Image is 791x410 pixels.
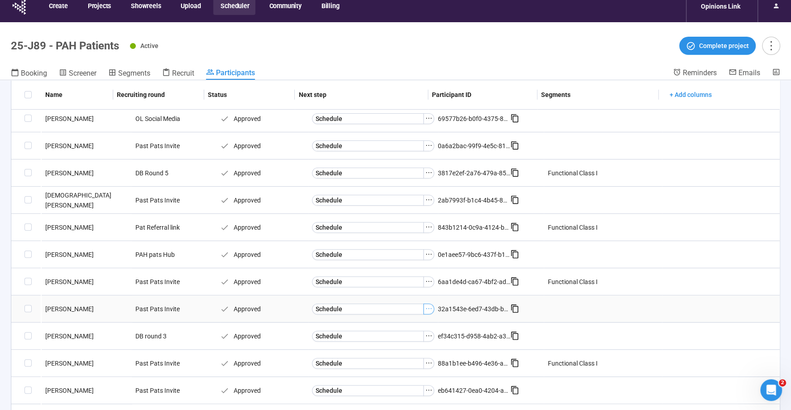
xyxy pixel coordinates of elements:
span: ellipsis [425,223,432,231]
span: Schedule [316,195,342,205]
div: Past Pats Invite [131,137,199,154]
div: Past Pats Invite [131,192,199,209]
button: ellipsis [423,195,434,206]
div: 843b1214-0c9a-4124-bc57-ad77180d0d6f [438,222,510,232]
div: Approved [220,386,308,396]
button: ellipsis [423,249,434,260]
h1: 25-J89 - PAH Patients [11,39,119,52]
div: [PERSON_NAME] [42,141,132,151]
span: ellipsis [425,359,432,367]
div: Approved [220,304,308,314]
div: [DEMOGRAPHIC_DATA][PERSON_NAME] [42,190,132,210]
a: Recruit [162,68,194,80]
span: + Add columns [670,90,712,100]
div: 88a1b1ee-b496-4e36-a130-231cf8feda9b [438,358,510,368]
button: ellipsis [423,276,434,287]
div: [PERSON_NAME] [42,331,132,341]
button: more [762,37,780,55]
button: Schedule [312,168,424,178]
button: Complete project [679,37,756,55]
div: Past Pats Invite [131,355,199,372]
div: Approved [220,331,308,341]
div: Past Pats Invite [131,273,199,290]
div: DB round 3 [131,328,199,345]
span: ellipsis [425,386,432,394]
div: 6aa1de4d-ca67-4bf2-ad6a-01ad9348cb8c [438,277,510,287]
button: Schedule [312,249,424,260]
div: PAH pats Hub [131,246,199,263]
span: Schedule [316,141,342,151]
div: 0a6a2bac-99f9-4e5c-81a2-48acc8c641f7 [438,141,510,151]
th: Recruiting round [113,80,204,110]
button: Schedule [312,113,424,124]
span: Schedule [316,358,342,368]
button: ellipsis [423,113,434,124]
th: Next step [295,80,428,110]
a: Booking [11,68,47,80]
div: [PERSON_NAME] [42,168,132,178]
button: ellipsis [423,385,434,396]
div: Approved [220,168,308,178]
div: [PERSON_NAME] [42,277,132,287]
span: Complete project [699,41,749,51]
div: 32a1543e-6ed7-43db-b540-c37dd1d5f299 [438,304,510,314]
button: Schedule [312,358,424,369]
button: Schedule [312,304,424,314]
div: [PERSON_NAME] [42,358,132,368]
span: ellipsis [425,278,432,285]
span: Schedule [316,304,342,314]
th: Status [204,80,295,110]
div: [PERSON_NAME] [42,222,132,232]
a: Emails [729,68,760,79]
div: Functional Class I [547,358,597,368]
span: Segments [118,69,150,77]
button: ellipsis [423,222,434,233]
span: ellipsis [425,169,432,176]
span: Schedule [316,168,342,178]
div: Approved [220,277,308,287]
span: ellipsis [425,142,432,149]
button: Schedule [312,331,424,342]
button: + Add columns [662,87,719,102]
button: ellipsis [423,140,434,151]
span: Schedule [316,331,342,341]
a: Segments [108,68,150,80]
div: Approved [220,250,308,260]
div: [PERSON_NAME] [42,114,132,124]
div: [PERSON_NAME] [42,250,132,260]
div: ef34c315-d958-4ab2-a368-7b940178ac32 [438,331,510,341]
span: Reminders [683,68,717,77]
div: Approved [220,195,308,205]
div: [PERSON_NAME] [42,386,132,396]
button: ellipsis [423,331,434,342]
div: Approved [220,141,308,151]
div: Approved [220,114,308,124]
a: Participants [206,68,255,80]
div: Pat Referral link [131,219,199,236]
span: ellipsis [425,332,432,339]
th: Name [42,80,113,110]
span: Active [140,42,158,49]
th: Segments [537,80,659,110]
span: Screener [69,69,96,77]
span: Recruit [172,69,194,77]
div: 3817e2ef-2a76-479a-859d-b3d766d12765 [438,168,510,178]
div: Approved [220,358,308,368]
div: 69577b26-b0f0-4375-8be9-367535d7abe4 [438,114,510,124]
span: Schedule [316,114,342,124]
div: Past Pats Invite [131,300,199,318]
span: ellipsis [425,305,432,312]
span: Schedule [316,386,342,396]
div: DB Round 5 [131,164,199,182]
div: Functional Class I [547,277,597,287]
div: Approved [220,222,308,232]
span: Schedule [316,222,342,232]
div: [PERSON_NAME] [42,304,132,314]
span: ellipsis [425,251,432,258]
div: Functional Class I [547,168,597,178]
span: 2 [779,379,786,386]
span: ellipsis [425,115,432,122]
span: Participants [216,68,255,77]
div: Past Pats Invite [131,382,199,399]
button: Schedule [312,385,424,396]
